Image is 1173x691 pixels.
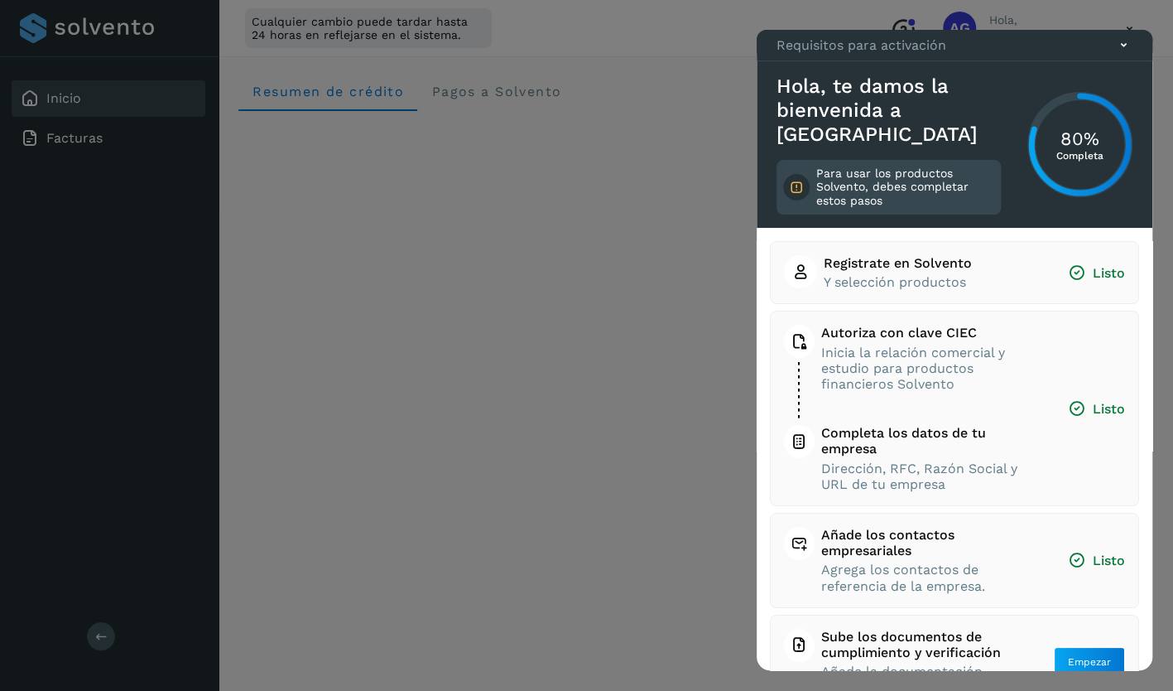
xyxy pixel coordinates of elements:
span: Autoriza con clave CIEC [821,325,1036,341]
button: Autoriza con clave CIECInicia la relación comercial y estudio para productos financieros Solvento... [784,325,1125,492]
span: Listo [1068,400,1125,418]
span: Sube los documentos de cumplimiento y verificación [821,629,1022,660]
span: Dirección, RFC, Razón Social y URL de tu empresa [821,461,1036,492]
h3: Hola, te damos la bienvenida a [GEOGRAPHIC_DATA] [776,75,1001,146]
p: Requisitos para activación [776,37,946,53]
button: Añade los contactos empresarialesAgrega los contactos de referencia de la empresa.Listo [784,527,1125,594]
span: Y selección productos [824,274,972,290]
p: Completa [1056,150,1103,162]
span: Listo [1068,552,1125,569]
button: Registrate en SolventoY selección productosListo [784,255,1125,290]
h3: 80% [1056,128,1103,149]
div: Requisitos para activación [757,30,1152,61]
span: Empezar [1068,655,1111,669]
span: Inicia la relación comercial y estudio para productos financieros Solvento [821,345,1036,393]
span: Añade los contactos empresariales [821,527,1036,558]
span: Registrate en Solvento [824,255,972,271]
button: Empezar [1054,647,1125,677]
span: Listo [1068,264,1125,282]
span: Agrega los contactos de referencia de la empresa. [821,562,1036,593]
span: Completa los datos de tu empresa [821,425,1036,457]
p: Para usar los productos Solvento, debes completar estos pasos [816,167,994,208]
